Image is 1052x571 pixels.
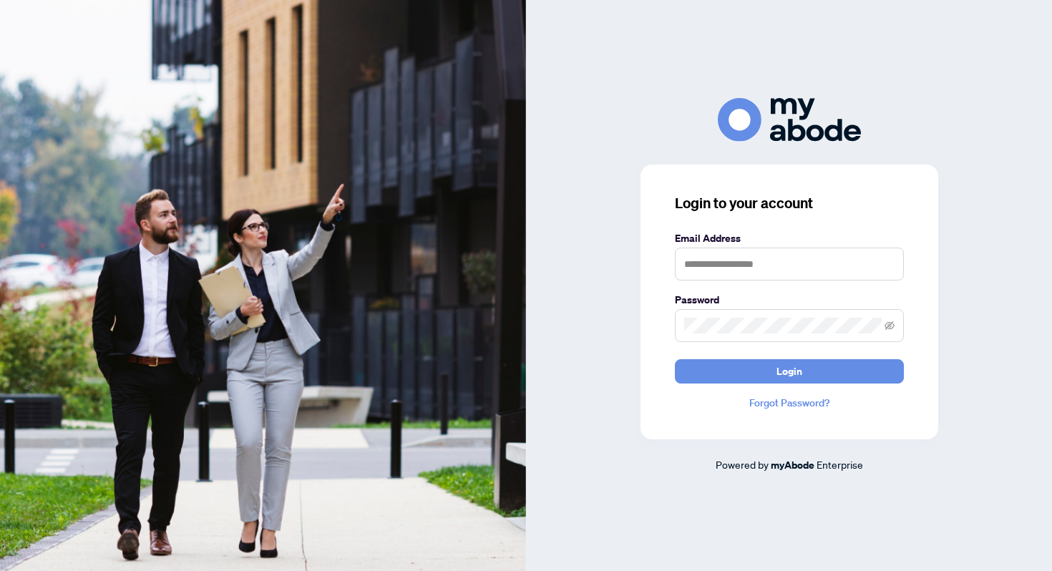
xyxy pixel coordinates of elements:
[885,321,895,331] span: eye-invisible
[675,193,904,213] h3: Login to your account
[776,360,802,383] span: Login
[716,458,769,471] span: Powered by
[675,292,904,308] label: Password
[817,458,863,471] span: Enterprise
[675,395,904,411] a: Forgot Password?
[718,98,861,142] img: ma-logo
[675,359,904,384] button: Login
[771,457,814,473] a: myAbode
[675,230,904,246] label: Email Address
